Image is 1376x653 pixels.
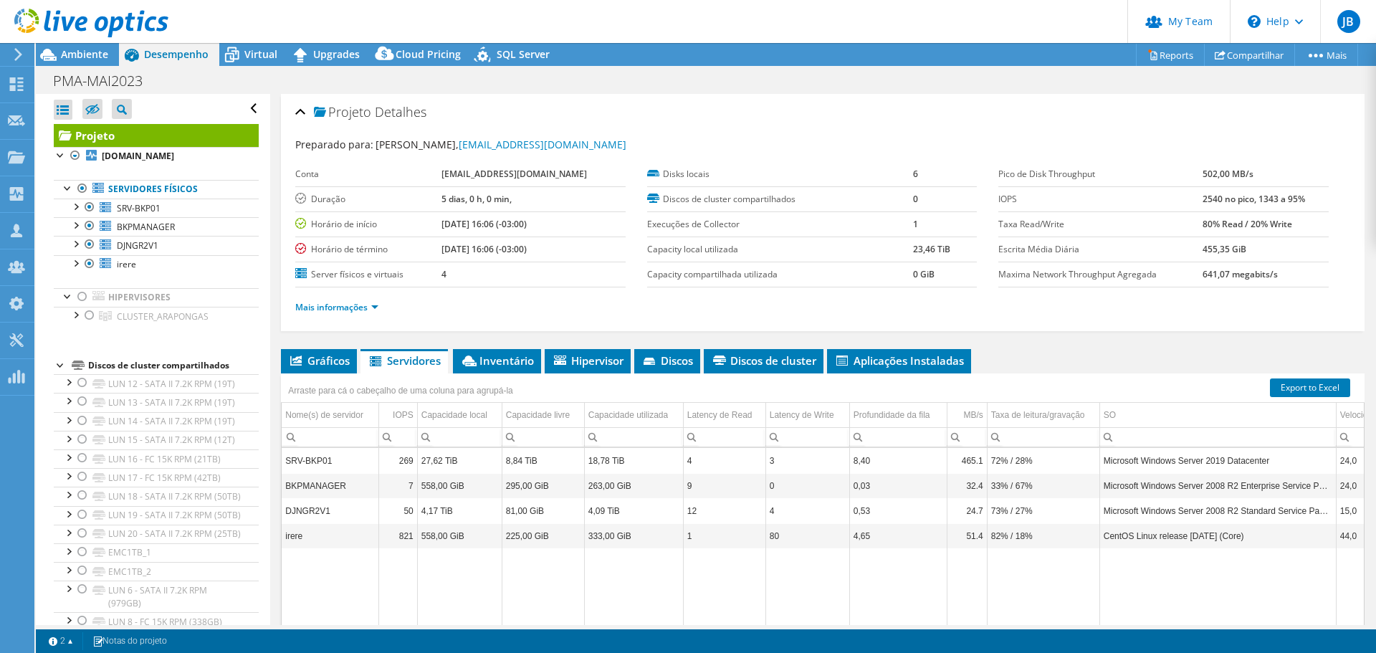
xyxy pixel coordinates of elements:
[368,353,441,368] span: Servidores
[314,105,371,120] span: Projeto
[88,357,259,374] div: Discos de cluster compartilhados
[711,353,816,368] span: Discos de cluster
[378,403,417,428] td: IOPS Column
[282,523,378,548] td: Column Nome(s) de servidor, Value irere
[770,406,834,424] div: Latency de Write
[834,353,964,368] span: Aplicações Instaladas
[54,449,259,468] a: LUN 16 - FC 15K RPM (21TB)
[295,267,441,282] label: Server físicos e virtuais
[854,406,930,424] div: Profundidade da fila
[987,427,1099,447] td: Column Taxa de leitura/gravação, Filter cell
[584,403,683,428] td: Capacidade utilizada Column
[61,47,108,61] span: Ambiente
[54,147,259,166] a: [DOMAIN_NAME]
[647,242,914,257] label: Capacity local utilizada
[244,47,277,61] span: Virtual
[459,138,626,151] a: [EMAIL_ADDRESS][DOMAIN_NAME]
[687,406,752,424] div: Latency de Read
[506,406,570,424] div: Capacidade livre
[588,406,668,424] div: Capacidade utilizada
[963,406,983,424] div: MB/s
[82,632,177,650] a: Notas do projeto
[282,448,378,473] td: Column Nome(s) de servidor, Value SRV-BKP01
[460,353,534,368] span: Inventário
[54,217,259,236] a: BKPMANAGER
[1270,378,1350,397] a: Export to Excel
[441,243,527,255] b: [DATE] 16:06 (-03:00)
[998,192,1202,206] label: IOPS
[54,307,259,325] a: CLUSTER_ARAPONGAS
[683,473,765,498] td: Column Latency de Read, Value 9
[1099,403,1336,428] td: SO Column
[913,268,935,280] b: 0 GiB
[849,498,947,523] td: Column Profundidade da fila, Value 0,53
[913,218,918,230] b: 1
[417,427,502,447] td: Column Capacidade local, Filter cell
[1099,523,1336,548] td: Column SO, Value CentOS Linux release 7.9.2009 (Core)
[765,523,849,548] td: Column Latency de Write, Value 80
[641,353,693,368] span: Discos
[683,448,765,473] td: Column Latency de Read, Value 4
[647,217,914,232] label: Execuções de Collector
[117,239,158,252] span: DJNGR2V1
[947,498,987,523] td: Column MB/s, Value 24.7
[1294,44,1358,66] a: Mais
[552,353,623,368] span: Hipervisor
[502,498,584,523] td: Column Capacidade livre, Value 81,00 GiB
[849,403,947,428] td: Profundidade da fila Column
[913,168,918,180] b: 6
[584,427,683,447] td: Column Capacidade utilizada, Filter cell
[947,403,987,428] td: MB/s Column
[417,403,502,428] td: Capacidade local Column
[282,427,378,447] td: Column Nome(s) de servidor, Filter cell
[998,217,1202,232] label: Taxa Read/Write
[417,498,502,523] td: Column Capacidade local, Value 4,17 TiB
[54,612,259,631] a: LUN 8 - FC 15K RPM (338GB)
[1337,10,1360,33] span: JB
[441,268,446,280] b: 4
[295,301,378,313] a: Mais informações
[54,180,259,199] a: Servidores físicos
[947,523,987,548] td: Column MB/s, Value 51.4
[987,498,1099,523] td: Column Taxa de leitura/gravação, Value 73% / 27%
[1203,218,1292,230] b: 80% Read / 20% Write
[313,47,360,61] span: Upgrades
[987,448,1099,473] td: Column Taxa de leitura/gravação, Value 72% / 28%
[947,427,987,447] td: Column MB/s, Filter cell
[497,47,550,61] span: SQL Server
[998,267,1202,282] label: Maxima Network Throughput Agregada
[647,267,914,282] label: Capacity compartilhada utilizada
[117,202,161,214] span: SRV-BKP01
[947,448,987,473] td: Column MB/s, Value 465.1
[378,448,417,473] td: Column IOPS, Value 269
[54,525,259,543] a: LUN 20 - SATA II 7.2K RPM (25TB)
[417,523,502,548] td: Column Capacidade local, Value 558,00 GiB
[998,167,1202,181] label: Pico de Disk Throughput
[1203,193,1305,205] b: 2540 no pico, 1343 a 95%
[502,448,584,473] td: Column Capacidade livre, Value 8,84 TiB
[54,506,259,525] a: LUN 19 - SATA II 7.2K RPM (50TB)
[765,403,849,428] td: Latency de Write Column
[1203,243,1246,255] b: 455,35 GiB
[54,487,259,505] a: LUN 18 - SATA II 7.2K RPM (50TB)
[1136,44,1205,66] a: Reports
[102,150,174,162] b: [DOMAIN_NAME]
[647,192,914,206] label: Discos de cluster compartilhados
[1099,427,1336,447] td: Column SO, Filter cell
[647,167,914,181] label: Disks locais
[765,427,849,447] td: Column Latency de Write, Filter cell
[54,199,259,217] a: SRV-BKP01
[584,473,683,498] td: Column Capacidade utilizada, Value 263,00 GiB
[47,73,165,89] h1: PMA-MAI2023
[998,242,1202,257] label: Escrita Média Diária
[683,498,765,523] td: Column Latency de Read, Value 12
[849,448,947,473] td: Column Profundidade da fila, Value 8,40
[417,473,502,498] td: Column Capacidade local, Value 558,00 GiB
[913,243,950,255] b: 23,46 TiB
[584,523,683,548] td: Column Capacidade utilizada, Value 333,00 GiB
[282,498,378,523] td: Column Nome(s) de servidor, Value DJNGR2V1
[584,498,683,523] td: Column Capacidade utilizada, Value 4,09 TiB
[393,406,414,424] div: IOPS
[683,403,765,428] td: Latency de Read Column
[54,374,259,393] a: LUN 12 - SATA II 7.2K RPM (19T)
